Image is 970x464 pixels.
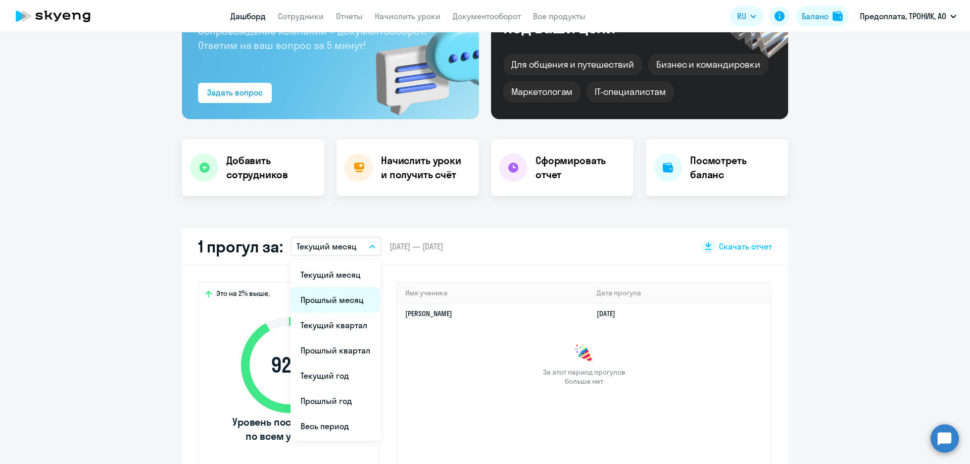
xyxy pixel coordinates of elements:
[207,86,263,98] div: Задать вопрос
[381,153,469,182] h4: Начислить уроки и получить счёт
[290,260,380,441] ul: RU
[453,11,521,21] a: Документооборот
[397,283,589,303] th: Имя ученика
[230,11,266,21] a: Дашборд
[587,81,673,102] div: IT-специалистам
[336,11,363,21] a: Отчеты
[297,240,357,252] p: Текущий месяц
[231,353,347,377] span: 92 %
[589,283,771,303] th: Дата прогула
[405,309,452,318] a: [PERSON_NAME]
[833,11,843,21] img: balance
[536,153,625,182] h4: Сформировать отчет
[290,237,381,256] button: Текущий месяц
[503,2,676,36] div: Курсы английского под ваши цели
[542,368,626,386] span: За этот период прогулов больше нет
[198,236,282,256] h2: 1 прогул за:
[226,153,316,182] h4: Добавить сотрудников
[730,6,763,26] button: RU
[597,309,623,318] a: [DATE]
[533,11,586,21] a: Все продукты
[375,11,441,21] a: Начислить уроки
[690,153,780,182] h4: Посмотреть баланс
[216,289,270,301] span: Это на 2% выше,
[198,83,272,103] button: Задать вопрос
[737,10,746,22] span: RU
[574,343,594,364] img: congrats
[802,10,829,22] div: Баланс
[855,4,961,28] button: Предоплата, ТРОНИК, АО
[796,6,849,26] button: Балансbalance
[648,54,768,75] div: Бизнес и командировки
[860,10,946,22] p: Предоплата, ТРОНИК, АО
[361,6,479,119] img: bg-img
[231,415,347,443] span: Уровень посещаемости по всем ученикам
[390,241,443,252] span: [DATE] — [DATE]
[503,54,642,75] div: Для общения и путешествий
[503,81,580,102] div: Маркетологам
[278,11,324,21] a: Сотрудники
[719,241,772,252] span: Скачать отчет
